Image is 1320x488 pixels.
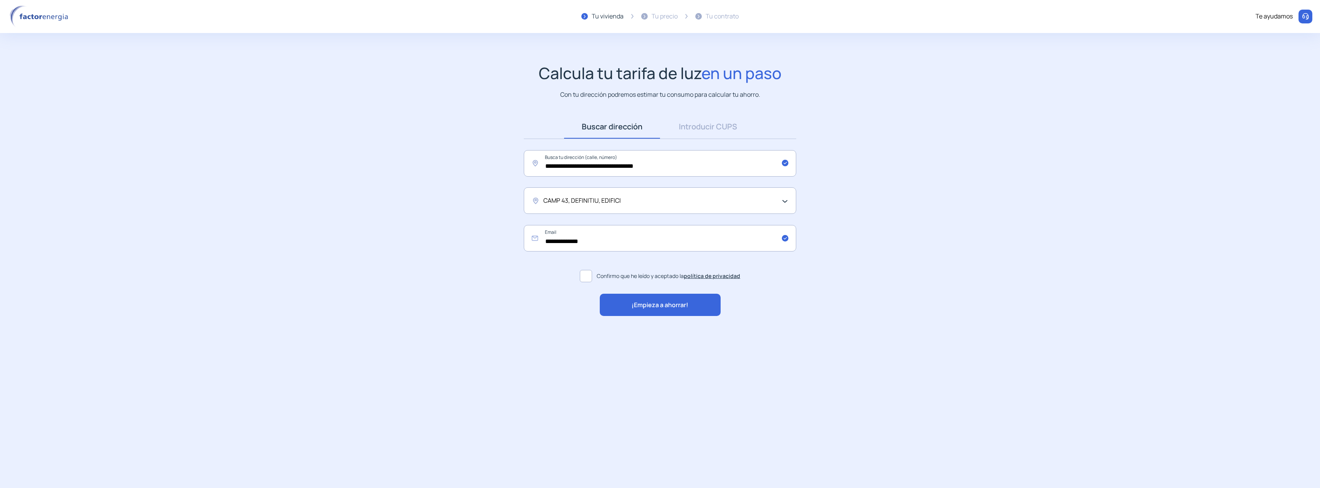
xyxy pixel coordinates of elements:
div: Tu precio [652,12,678,22]
span: ¡Empieza a ahorrar! [632,300,688,310]
img: logo factor [8,5,73,28]
div: Te ayudamos [1256,12,1293,22]
a: Introducir CUPS [660,115,756,139]
a: política de privacidad [684,272,740,280]
h1: Calcula tu tarifa de luz [539,64,782,83]
span: Confirmo que he leído y aceptado la [597,272,740,280]
div: Tu contrato [706,12,739,22]
p: Con tu dirección podremos estimar tu consumo para calcular tu ahorro. [560,90,760,99]
div: Tu vivienda [592,12,624,22]
a: Buscar dirección [564,115,660,139]
span: CAMP 43, DEFINITIU, EDIFICI [543,196,621,206]
span: en un paso [701,62,782,84]
img: llamar [1302,13,1309,20]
